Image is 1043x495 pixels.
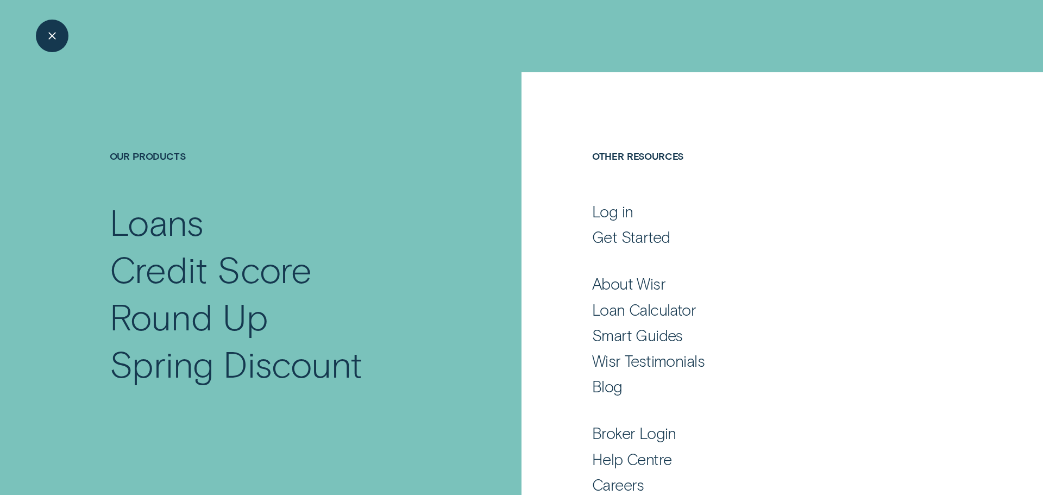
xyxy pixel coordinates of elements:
[110,340,362,387] div: Spring Discount
[592,227,933,247] a: Get Started
[592,449,672,469] div: Help Centre
[592,325,933,345] a: Smart Guides
[110,150,446,199] h4: Our Products
[592,274,933,293] a: About Wisr
[110,340,446,387] a: Spring Discount
[592,475,933,494] a: Careers
[110,198,204,246] div: Loans
[592,150,933,199] h4: Other Resources
[592,475,644,494] div: Careers
[592,300,696,319] div: Loan Calculator
[592,423,676,443] div: Broker Login
[592,274,665,293] div: About Wisr
[592,202,633,221] div: Log in
[592,449,933,469] a: Help Centre
[592,351,933,371] a: Wisr Testimonials
[592,423,933,443] a: Broker Login
[592,227,670,247] div: Get Started
[110,293,446,340] a: Round Up
[110,293,268,340] div: Round Up
[592,377,623,396] div: Blog
[592,202,933,221] a: Log in
[36,20,68,52] button: Close Menu
[592,325,683,345] div: Smart Guides
[592,300,933,319] a: Loan Calculator
[110,246,312,293] div: Credit Score
[592,351,705,371] div: Wisr Testimonials
[592,377,933,396] a: Blog
[110,246,446,293] a: Credit Score
[110,198,446,246] a: Loans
